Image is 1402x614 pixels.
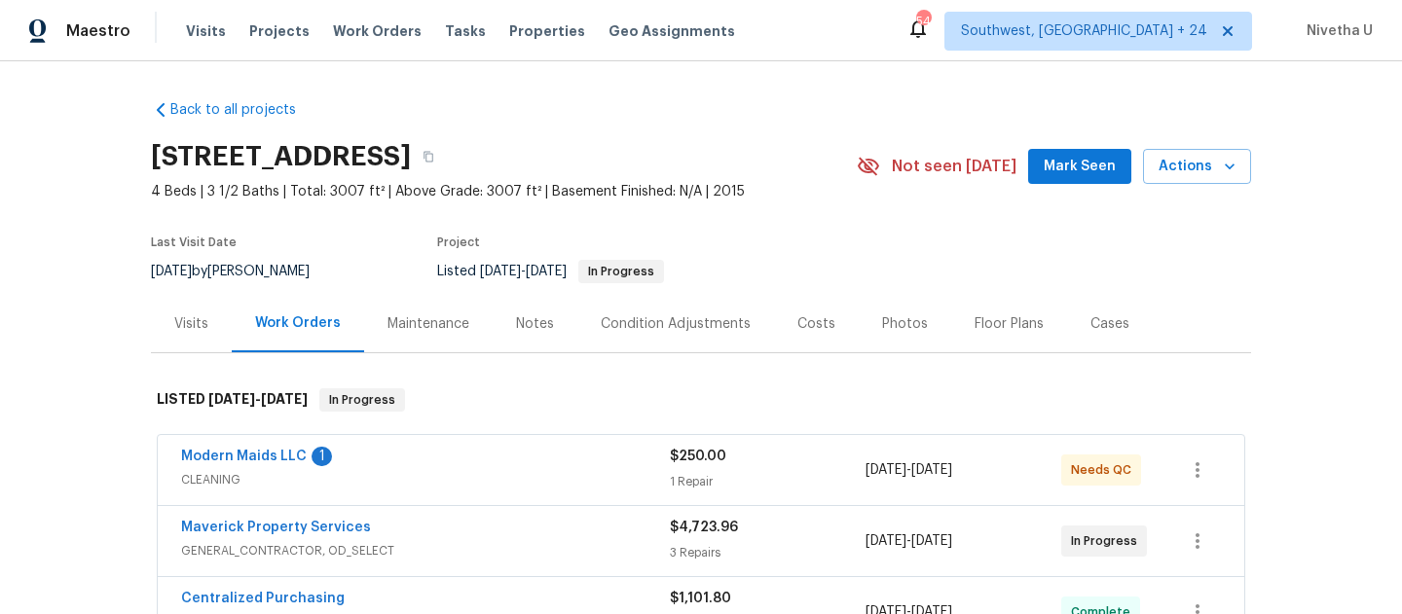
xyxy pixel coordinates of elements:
[516,314,554,334] div: Notes
[1071,531,1145,551] span: In Progress
[312,447,332,466] div: 1
[866,531,952,551] span: -
[437,236,480,248] span: Project
[387,314,469,334] div: Maintenance
[975,314,1044,334] div: Floor Plans
[609,21,735,41] span: Geo Assignments
[151,236,237,248] span: Last Visit Date
[526,265,567,278] span: [DATE]
[249,21,310,41] span: Projects
[916,12,930,31] div: 544
[1071,460,1139,480] span: Needs QC
[601,314,751,334] div: Condition Adjustments
[445,24,486,38] span: Tasks
[411,139,446,174] button: Copy Address
[181,592,345,605] a: Centralized Purchasing
[1299,21,1373,41] span: Nivetha U
[961,21,1207,41] span: Southwest, [GEOGRAPHIC_DATA] + 24
[181,470,670,489] span: CLEANING
[208,392,308,406] span: -
[670,472,866,491] div: 1 Repair
[911,463,952,477] span: [DATE]
[181,450,307,463] a: Modern Maids LLC
[509,21,585,41] span: Properties
[670,450,726,463] span: $250.00
[151,147,411,166] h2: [STREET_ADDRESS]
[670,543,866,562] div: 3 Repairs
[670,592,731,605] span: $1,101.80
[797,314,835,334] div: Costs
[208,392,255,406] span: [DATE]
[186,21,226,41] span: Visits
[911,534,952,548] span: [DATE]
[321,390,403,410] span: In Progress
[174,314,208,334] div: Visits
[181,521,371,534] a: Maverick Property Services
[437,265,664,278] span: Listed
[151,182,857,201] span: 4 Beds | 3 1/2 Baths | Total: 3007 ft² | Above Grade: 3007 ft² | Basement Finished: N/A | 2015
[1028,149,1131,185] button: Mark Seen
[151,100,338,120] a: Back to all projects
[480,265,567,278] span: -
[66,21,130,41] span: Maestro
[866,460,952,480] span: -
[480,265,521,278] span: [DATE]
[1044,155,1116,179] span: Mark Seen
[255,313,341,333] div: Work Orders
[151,265,192,278] span: [DATE]
[1143,149,1251,185] button: Actions
[151,260,333,283] div: by [PERSON_NAME]
[1159,155,1236,179] span: Actions
[157,388,308,412] h6: LISTED
[151,369,1251,431] div: LISTED [DATE]-[DATE]In Progress
[866,534,906,548] span: [DATE]
[882,314,928,334] div: Photos
[580,266,662,277] span: In Progress
[333,21,422,41] span: Work Orders
[181,541,670,560] span: GENERAL_CONTRACTOR, OD_SELECT
[1090,314,1129,334] div: Cases
[261,392,308,406] span: [DATE]
[866,463,906,477] span: [DATE]
[892,157,1016,176] span: Not seen [DATE]
[670,521,738,534] span: $4,723.96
